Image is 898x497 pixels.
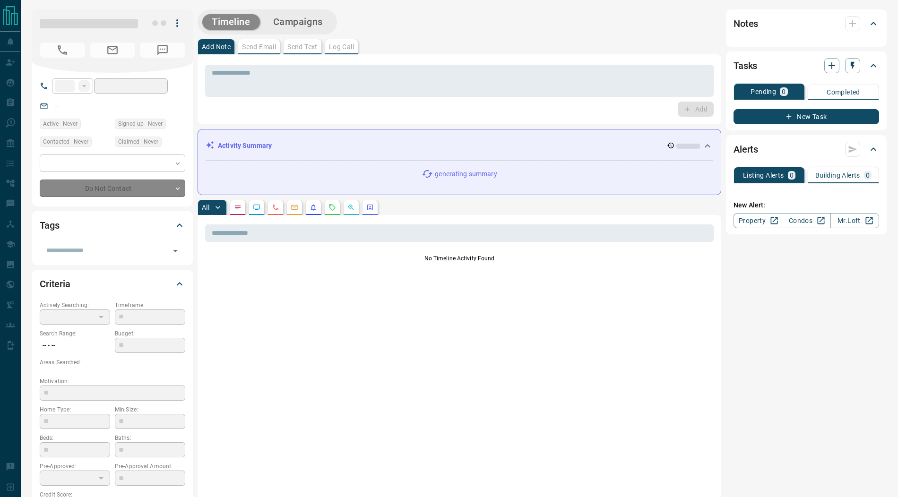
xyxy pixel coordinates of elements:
p: Beds: [40,434,110,442]
a: Mr.Loft [830,213,879,228]
span: No Email [90,43,135,58]
svg: Emails [291,204,298,211]
span: Signed up - Never [118,119,163,129]
svg: Opportunities [347,204,355,211]
a: -- [55,102,59,110]
div: Activity Summary [206,137,713,154]
svg: Calls [272,204,279,211]
svg: Requests [328,204,336,211]
div: Tasks [734,54,879,77]
svg: Lead Browsing Activity [253,204,260,211]
button: Open [169,244,182,257]
p: Pre-Approved: [40,462,110,471]
svg: Notes [234,204,242,211]
div: Alerts [734,138,879,161]
p: Baths: [115,434,185,442]
button: Campaigns [264,14,332,30]
span: Claimed - Never [118,137,158,146]
p: New Alert: [734,200,879,210]
p: -- - -- [40,338,110,353]
p: Min Size: [115,405,185,414]
p: generating summary [435,169,497,179]
h2: Alerts [734,142,758,157]
p: Listing Alerts [743,172,784,179]
p: Add Note [202,43,231,50]
p: 0 [782,88,786,95]
p: Areas Searched: [40,358,185,367]
p: Actively Searching: [40,301,110,309]
h2: Criteria [40,276,70,291]
p: Motivation: [40,377,185,386]
p: Pre-Approval Amount: [115,462,185,471]
div: Do Not Contact [40,180,185,197]
h2: Tasks [734,58,757,73]
p: Activity Summary [218,141,272,151]
p: No Timeline Activity Found [205,254,714,263]
a: Property [734,213,782,228]
h2: Tags [40,218,59,233]
p: 0 [866,172,870,179]
span: No Number [40,43,85,58]
p: Budget: [115,329,185,338]
div: Criteria [40,273,185,295]
p: Search Range: [40,329,110,338]
p: Timeframe: [115,301,185,309]
div: Notes [734,12,879,35]
a: Condos [782,213,830,228]
span: Contacted - Never [43,137,88,146]
p: Home Type: [40,405,110,414]
div: Tags [40,214,185,237]
p: Completed [827,89,860,95]
svg: Agent Actions [366,204,374,211]
p: 0 [790,172,794,179]
p: All [202,204,209,211]
p: Building Alerts [815,172,860,179]
p: Pending [751,88,776,95]
button: Timeline [202,14,260,30]
button: New Task [734,109,879,124]
svg: Listing Alerts [310,204,317,211]
span: Active - Never [43,119,78,129]
h2: Notes [734,16,758,31]
span: No Number [140,43,185,58]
